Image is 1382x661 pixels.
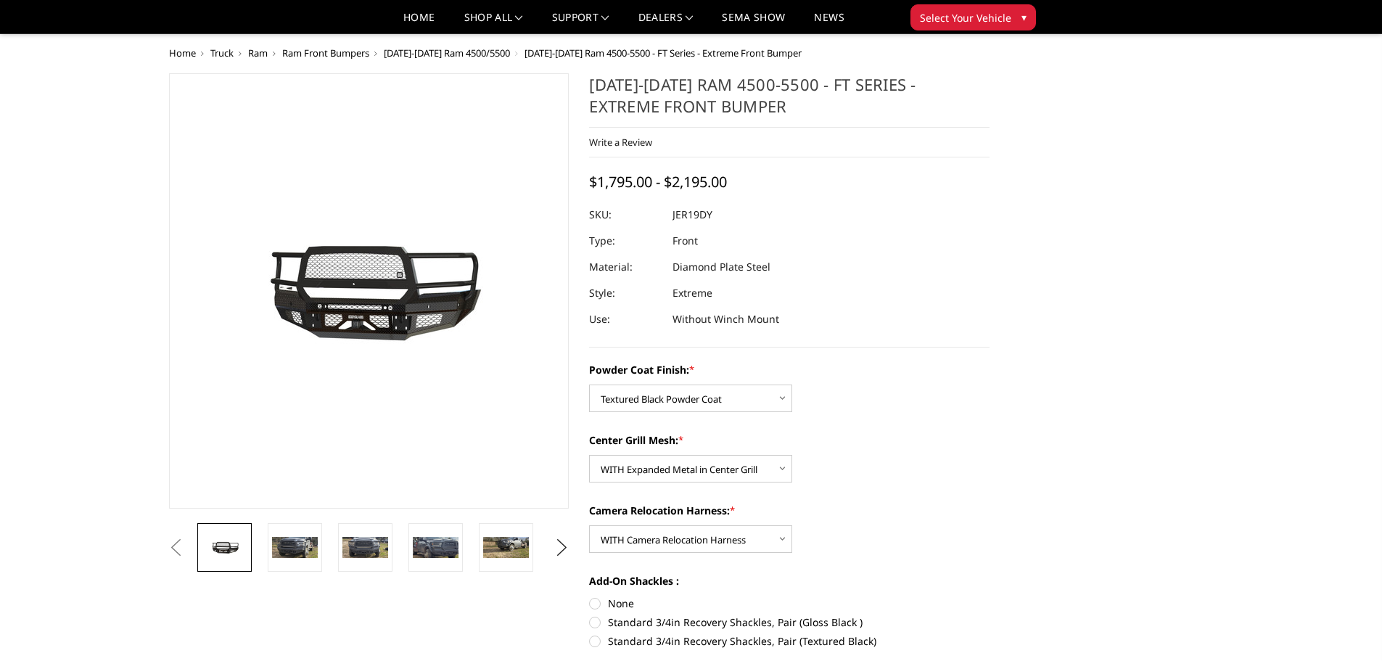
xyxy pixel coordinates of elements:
a: 2019-2025 Ram 4500-5500 - FT Series - Extreme Front Bumper [169,73,569,509]
dt: Type: [589,228,662,254]
label: Standard 3/4in Recovery Shackles, Pair (Gloss Black ) [589,615,990,630]
dt: SKU: [589,202,662,228]
dt: Use: [589,306,662,332]
dd: Front [673,228,698,254]
span: Select Your Vehicle [920,10,1011,25]
a: Support [552,12,609,33]
a: Ram Front Bumpers [282,46,369,59]
a: [DATE]-[DATE] Ram 4500/5500 [384,46,510,59]
a: SEMA Show [722,12,785,33]
dd: Diamond Plate Steel [673,254,770,280]
label: Powder Coat Finish: [589,362,990,377]
dt: Material: [589,254,662,280]
dd: Without Winch Mount [673,306,779,332]
label: Center Grill Mesh: [589,432,990,448]
label: None [589,596,990,611]
img: 2019-2025 Ram 4500-5500 - FT Series - Extreme Front Bumper [272,537,318,558]
dd: Extreme [673,280,712,306]
label: Camera Relocation Harness: [589,503,990,518]
a: Write a Review [589,136,652,149]
button: Select Your Vehicle [910,4,1036,30]
img: 2019-2025 Ram 4500-5500 - FT Series - Extreme Front Bumper [413,537,458,558]
a: Dealers [638,12,694,33]
a: Home [169,46,196,59]
img: 2019-2025 Ram 4500-5500 - FT Series - Extreme Front Bumper [342,537,388,558]
h1: [DATE]-[DATE] Ram 4500-5500 - FT Series - Extreme Front Bumper [589,73,990,128]
label: Add-On Shackles : [589,573,990,588]
a: shop all [464,12,523,33]
a: Truck [210,46,234,59]
dt: Style: [589,280,662,306]
span: [DATE]-[DATE] Ram 4500-5500 - FT Series - Extreme Front Bumper [525,46,802,59]
label: Standard 3/4in Recovery Shackles, Pair (Textured Black) [589,633,990,649]
span: ▾ [1021,9,1027,25]
button: Previous [165,537,187,559]
a: Home [403,12,435,33]
a: News [814,12,844,33]
img: 2019-2025 Ram 4500-5500 - FT Series - Extreme Front Bumper [483,537,529,558]
button: Next [551,537,572,559]
span: $1,795.00 - $2,195.00 [589,172,727,192]
a: Ram [248,46,268,59]
dd: JER19DY [673,202,712,228]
